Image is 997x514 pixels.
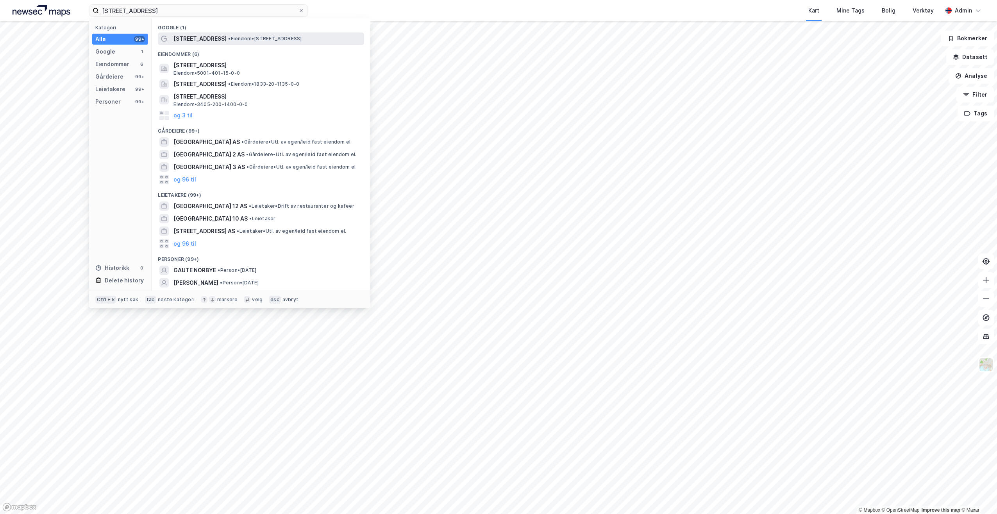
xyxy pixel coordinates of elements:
[882,507,920,513] a: OpenStreetMap
[105,276,144,285] div: Delete history
[247,164,249,170] span: •
[173,214,248,223] span: [GEOGRAPHIC_DATA] 10 AS
[152,122,370,136] div: Gårdeiere (99+)
[237,228,239,234] span: •
[228,81,230,87] span: •
[145,296,157,304] div: tab
[173,175,196,184] button: og 96 til
[118,297,139,303] div: nytt søk
[859,507,880,513] a: Mapbox
[173,278,218,288] span: [PERSON_NAME]
[139,49,145,55] div: 1
[173,34,227,43] span: [STREET_ADDRESS]
[241,139,244,145] span: •
[152,45,370,59] div: Eiendommer (6)
[158,297,195,303] div: neste kategori
[13,5,70,16] img: logo.a4113a55bc3d86da70a041830d287a7e.svg
[173,79,227,89] span: [STREET_ADDRESS]
[979,357,993,372] img: Z
[269,296,281,304] div: esc
[173,266,216,275] span: GAUTE NORBYE
[152,250,370,264] div: Personer (99+)
[218,267,220,273] span: •
[836,6,865,15] div: Mine Tags
[946,49,994,65] button: Datasett
[882,6,895,15] div: Bolig
[958,476,997,514] iframe: Chat Widget
[217,297,238,303] div: markere
[246,151,356,158] span: Gårdeiere • Utl. av egen/leid fast eiendom el.
[282,297,298,303] div: avbryt
[99,5,298,16] input: Søk på adresse, matrikkel, gårdeiere, leietakere eller personer
[173,162,245,172] span: [GEOGRAPHIC_DATA] 3 AS
[941,31,994,46] button: Bokmerker
[249,216,252,221] span: •
[218,267,256,273] span: Person • [DATE]
[220,280,222,286] span: •
[139,265,145,271] div: 0
[95,97,121,106] div: Personer
[173,150,245,159] span: [GEOGRAPHIC_DATA] 2 AS
[252,297,263,303] div: velg
[139,61,145,67] div: 6
[220,280,259,286] span: Person • [DATE]
[173,239,196,248] button: og 96 til
[134,74,145,80] div: 99+
[241,139,352,145] span: Gårdeiere • Utl. av egen/leid fast eiendom el.
[913,6,934,15] div: Verktøy
[173,101,248,108] span: Eiendom • 3405-200-1400-0-0
[152,18,370,32] div: Google (1)
[173,92,361,101] span: [STREET_ADDRESS]
[922,507,960,513] a: Improve this map
[808,6,819,15] div: Kart
[2,503,37,512] a: Mapbox homepage
[249,216,275,222] span: Leietaker
[958,106,994,121] button: Tags
[949,68,994,84] button: Analyse
[95,263,129,273] div: Historikk
[173,70,240,76] span: Eiendom • 5001-401-15-0-0
[134,99,145,105] div: 99+
[95,59,129,69] div: Eiendommer
[152,186,370,200] div: Leietakere (99+)
[173,137,240,147] span: [GEOGRAPHIC_DATA] AS
[956,87,994,102] button: Filter
[173,226,235,236] span: [STREET_ADDRESS] AS
[95,34,106,44] div: Alle
[173,201,247,211] span: [GEOGRAPHIC_DATA] 12 AS
[95,72,123,81] div: Gårdeiere
[95,296,116,304] div: Ctrl + k
[958,476,997,514] div: Kontrollprogram for chat
[173,111,193,120] button: og 3 til
[249,203,251,209] span: •
[95,84,125,94] div: Leietakere
[228,81,299,87] span: Eiendom • 1833-20-1135-0-0
[249,203,354,209] span: Leietaker • Drift av restauranter og kafeer
[228,36,302,42] span: Eiendom • [STREET_ADDRESS]
[955,6,972,15] div: Admin
[95,47,115,56] div: Google
[247,164,357,170] span: Gårdeiere • Utl. av egen/leid fast eiendom el.
[95,25,148,31] div: Kategori
[173,61,361,70] span: [STREET_ADDRESS]
[134,36,145,42] div: 99+
[237,228,346,234] span: Leietaker • Utl. av egen/leid fast eiendom el.
[246,151,248,157] span: •
[228,36,230,41] span: •
[134,86,145,92] div: 99+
